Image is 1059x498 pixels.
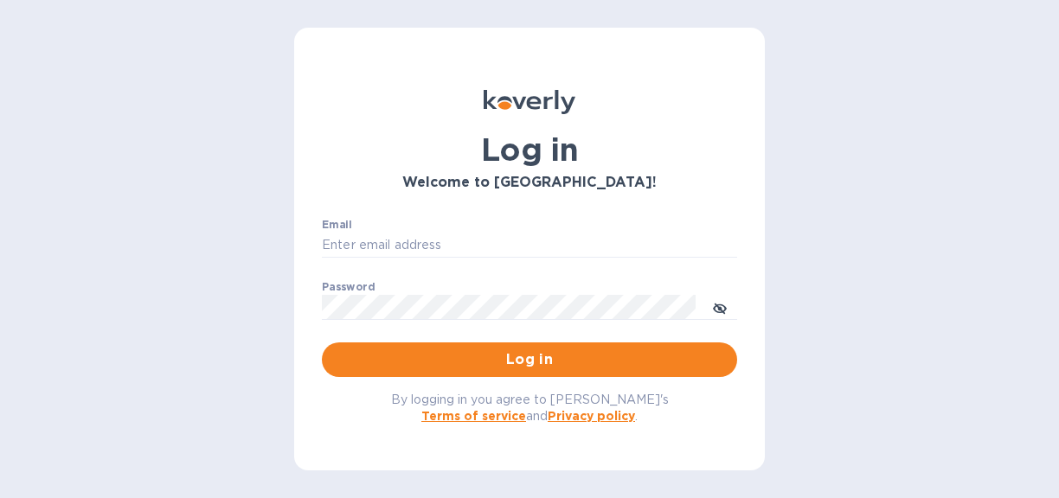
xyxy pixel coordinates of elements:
[322,282,375,292] label: Password
[703,290,737,324] button: toggle password visibility
[322,233,737,259] input: Enter email address
[322,342,737,377] button: Log in
[322,220,352,230] label: Email
[548,409,635,423] a: Privacy policy
[484,90,575,114] img: Koverly
[421,409,526,423] a: Terms of service
[391,393,669,423] span: By logging in you agree to [PERSON_NAME]'s and .
[322,131,737,168] h1: Log in
[336,349,723,370] span: Log in
[322,175,737,191] h3: Welcome to [GEOGRAPHIC_DATA]!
